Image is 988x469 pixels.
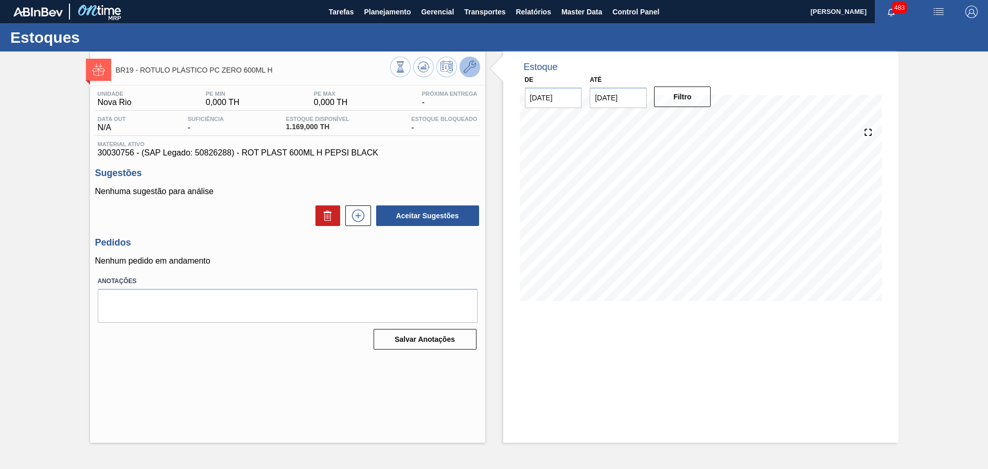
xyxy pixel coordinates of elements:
span: Gerencial [421,6,454,18]
div: Aceitar Sugestões [371,204,480,227]
h3: Sugestões [95,168,480,179]
div: - [185,116,226,132]
span: 30030756 - (SAP Legado: 50826288) - ROT PLAST 600ML H PEPSI BLACK [98,148,478,158]
span: Unidade [98,91,132,97]
div: - [409,116,480,132]
button: Visão Geral dos Estoques [390,57,411,77]
span: Master Data [561,6,602,18]
button: Notificações [875,5,908,19]
button: Filtro [654,86,711,107]
span: 0,000 TH [314,98,348,107]
input: dd/mm/yyyy [525,88,582,108]
button: Atualizar Gráfico [413,57,434,77]
span: 483 [892,2,907,13]
span: 1.169,000 TH [286,123,349,131]
span: PE MIN [206,91,240,97]
button: Ir ao Master Data / Geral [460,57,480,77]
span: Tarefas [329,6,354,18]
h1: Estoques [10,31,193,43]
p: Nenhum pedido em andamento [95,256,480,266]
div: Estoque [524,62,558,73]
div: N/A [95,116,129,132]
span: Nova Rio [98,98,132,107]
label: Anotações [98,274,478,289]
label: Até [590,76,602,83]
span: Transportes [464,6,505,18]
div: - [419,91,480,107]
div: Excluir Sugestões [310,205,340,226]
span: Planejamento [364,6,411,18]
img: Logout [965,6,978,18]
button: Programar Estoque [436,57,457,77]
span: Suficiência [188,116,224,122]
span: Estoque Bloqueado [411,116,477,122]
span: Material ativo [98,141,478,147]
h3: Pedidos [95,237,480,248]
span: Control Panel [612,6,659,18]
span: 0,000 TH [206,98,240,107]
label: De [525,76,534,83]
span: PE MAX [314,91,348,97]
span: Próxima Entrega [422,91,478,97]
button: Salvar Anotações [374,329,477,350]
img: userActions [932,6,945,18]
span: Data out [98,116,126,122]
p: Nenhuma sugestão para análise [95,187,480,196]
div: Nova sugestão [340,205,371,226]
img: TNhmsLtSVTkK8tSr43FrP2fwEKptu5GPRR3wAAAABJRU5ErkJggg== [13,7,63,16]
img: Ícone [92,63,105,76]
span: BR19 - RÓTULO PLÁSTICO PC ZERO 600ML H [116,66,390,74]
button: Aceitar Sugestões [376,205,479,226]
span: Relatórios [516,6,551,18]
input: dd/mm/yyyy [590,88,647,108]
span: Estoque Disponível [286,116,349,122]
